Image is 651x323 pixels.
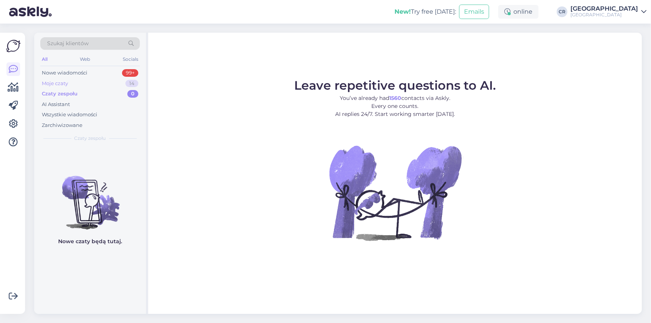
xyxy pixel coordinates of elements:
[58,237,122,245] p: Nowe czaty będą tutaj.
[294,94,496,118] p: You’ve already had contacts via Askly. Every one counts. AI replies 24/7. Start working smarter [...
[79,54,92,64] div: Web
[570,6,638,12] div: [GEOGRAPHIC_DATA]
[327,124,464,261] img: No Chat active
[127,90,138,98] div: 0
[394,7,456,16] div: Try free [DATE]:
[394,8,411,15] b: New!
[557,6,567,17] div: CR
[42,80,68,87] div: Moje czaty
[42,69,87,77] div: Nowe wiadomości
[294,78,496,93] span: Leave repetitive questions to AI.
[42,101,70,108] div: AI Assistant
[570,12,638,18] div: [GEOGRAPHIC_DATA]
[40,54,49,64] div: All
[389,95,401,101] b: 1560
[34,162,146,231] img: No chats
[47,40,89,47] span: Szukaj klientów
[42,90,78,98] div: Czaty zespołu
[570,6,646,18] a: [GEOGRAPHIC_DATA][GEOGRAPHIC_DATA]
[74,135,106,142] span: Czaty zespołu
[42,122,82,129] div: Zarchiwizowane
[42,111,97,119] div: Wszystkie wiadomości
[121,54,140,64] div: Socials
[498,5,539,19] div: online
[122,69,138,77] div: 99+
[6,39,21,53] img: Askly Logo
[125,80,138,87] div: 14
[459,5,489,19] button: Emails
